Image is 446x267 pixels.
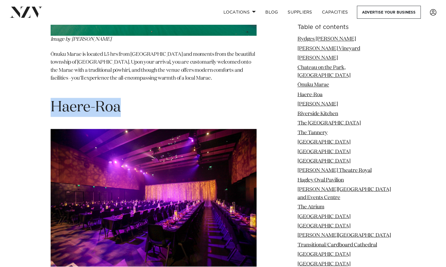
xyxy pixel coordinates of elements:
a: Riverside Kitchen [298,111,338,116]
a: [PERSON_NAME] Theatre Royal [298,168,372,173]
a: [GEOGRAPHIC_DATA] [298,262,351,267]
a: [PERSON_NAME] [298,102,338,107]
a: [GEOGRAPHIC_DATA] [298,252,351,257]
a: [GEOGRAPHIC_DATA] [298,159,351,164]
a: [GEOGRAPHIC_DATA] [298,214,351,219]
a: [GEOGRAPHIC_DATA] [298,149,351,154]
a: Rydges [PERSON_NAME] [298,37,356,42]
span: Image by [PERSON_NAME] [51,37,111,42]
span: Haere-Roa [51,100,121,114]
a: The [GEOGRAPHIC_DATA] [298,121,361,126]
img: nzv-logo.png [10,7,42,17]
a: [PERSON_NAME] Vineyard [298,46,360,51]
a: Locations [218,6,260,19]
a: Haere-Roa [298,92,323,97]
a: Ōnuku Marae [298,83,329,88]
a: SUPPLIERS [283,6,317,19]
a: BLOG [260,6,283,19]
a: [GEOGRAPHIC_DATA] [298,140,351,145]
a: The Atrium [298,205,324,210]
a: Advertise your business [357,6,421,19]
a: The Tannery [298,130,328,135]
a: [PERSON_NAME][GEOGRAPHIC_DATA] and Events Centre [298,187,391,200]
p: Ōnuku Marae is located 1.5 hrs from [GEOGRAPHIC_DATA] and moments from the beautiful township of ... [51,51,257,91]
a: Chateau on the Park, [GEOGRAPHIC_DATA] [298,65,351,78]
a: [GEOGRAPHIC_DATA] [298,224,351,229]
a: Transitional/Cardboard Cathedral [298,243,377,248]
a: [PERSON_NAME] [298,56,338,61]
a: Capacities [317,6,353,19]
a: Hagley Oval Pavilion [298,178,344,183]
a: [PERSON_NAME][GEOGRAPHIC_DATA] [298,233,391,238]
h6: Table of contents [298,24,396,31]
